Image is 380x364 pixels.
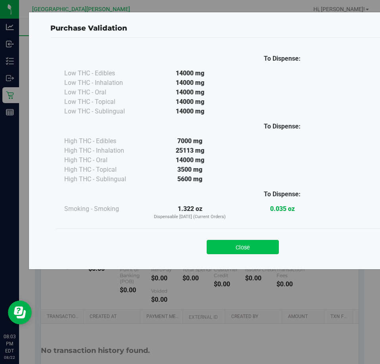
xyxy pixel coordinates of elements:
div: 14000 mg [144,78,236,88]
div: 14000 mg [144,97,236,107]
div: Smoking - Smoking [64,204,144,214]
div: 14000 mg [144,69,236,78]
div: To Dispense: [236,122,328,131]
div: Low THC - Inhalation [64,78,144,88]
div: Low THC - Edibles [64,69,144,78]
div: 25113 mg [144,146,236,155]
div: To Dispense: [236,54,328,63]
div: 3500 mg [144,165,236,174]
div: 7000 mg [144,136,236,146]
div: 14000 mg [144,155,236,165]
div: 5600 mg [144,174,236,184]
p: Dispensable [DATE] (Current Orders) [144,214,236,220]
div: 14000 mg [144,107,236,116]
div: To Dispense: [236,190,328,199]
div: Low THC - Topical [64,97,144,107]
div: 14000 mg [144,88,236,97]
div: 1.322 oz [144,204,236,220]
div: High THC - Inhalation [64,146,144,155]
div: High THC - Sublingual [64,174,144,184]
div: High THC - Topical [64,165,144,174]
button: Close [207,240,279,254]
strong: 0.035 oz [270,205,295,213]
span: Purchase Validation [50,24,127,33]
div: High THC - Edibles [64,136,144,146]
iframe: Resource center [8,301,32,324]
div: Low THC - Oral [64,88,144,97]
div: Low THC - Sublingual [64,107,144,116]
div: High THC - Oral [64,155,144,165]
